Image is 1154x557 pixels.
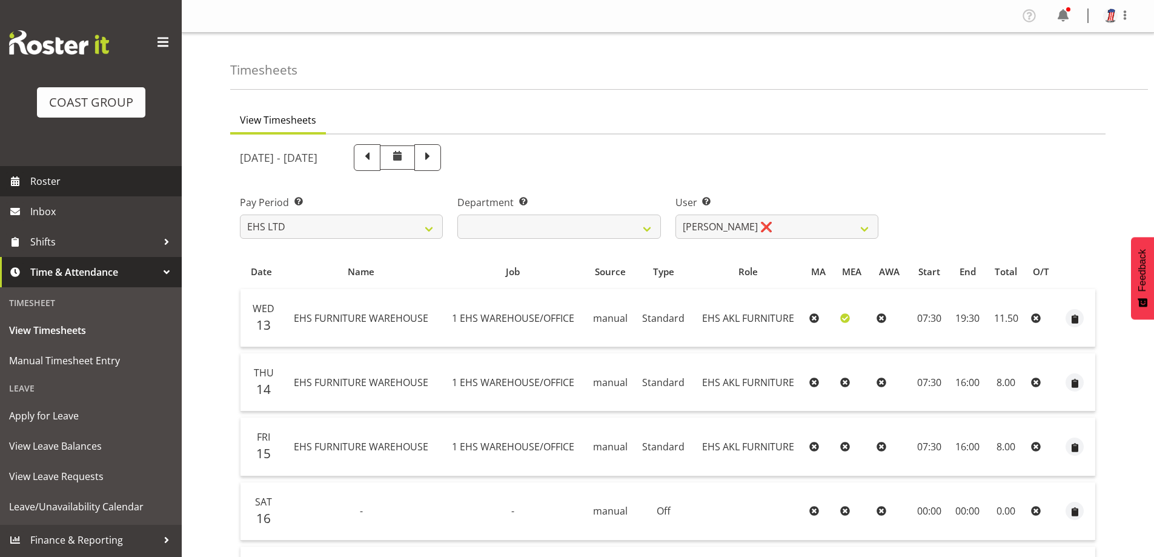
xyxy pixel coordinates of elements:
span: EHS FURNITURE WAREHOUSE [294,312,428,325]
span: Sat [255,495,272,509]
td: 19:30 [949,289,986,347]
span: 1 EHS WAREHOUSE/OFFICE [452,440,574,453]
span: Date [251,265,272,279]
h5: [DATE] - [DATE] [240,151,317,164]
label: Department [457,195,660,210]
img: Rosterit website logo [9,30,109,55]
span: Feedback [1137,249,1148,292]
span: 15 [256,445,271,462]
span: Name [348,265,374,279]
span: Shifts [30,233,158,251]
span: Type [653,265,674,279]
td: 00:00 [949,482,986,541]
td: 07:30 [910,418,949,476]
span: View Leave Balances [9,437,173,455]
span: 1 EHS WAREHOUSE/OFFICE [452,376,574,389]
span: MEA [842,265,861,279]
td: 00:00 [910,482,949,541]
span: - [360,504,363,518]
span: Start [918,265,940,279]
span: Manual Timesheet Entry [9,352,173,370]
span: Source [595,265,626,279]
div: COAST GROUP [49,93,133,112]
span: 1 EHS WAREHOUSE/OFFICE [452,312,574,325]
span: Roster [30,172,176,190]
span: Fri [257,430,270,444]
td: 0.00 [986,482,1026,541]
span: EHS FURNITURE WAREHOUSE [294,376,428,389]
span: Apply for Leave [9,407,173,425]
div: Timesheet [3,290,179,315]
a: Leave/Unavailability Calendar [3,492,179,522]
a: View Leave Requests [3,461,179,492]
span: EHS AKL FURNITURE [702,440,794,453]
span: manual [593,312,628,325]
a: View Leave Balances [3,431,179,461]
div: Leave [3,376,179,401]
td: 07:30 [910,353,949,412]
a: Manual Timesheet Entry [3,345,179,376]
td: 11.50 [986,289,1026,347]
span: End [960,265,976,279]
td: Off [635,482,692,541]
span: manual [593,376,628,389]
span: View Timesheets [9,321,173,339]
span: - [511,504,514,518]
span: EHS AKL FURNITURE [702,312,794,325]
button: Feedback - Show survey [1131,237,1154,319]
td: 16:00 [949,353,986,412]
span: Thu [254,366,274,379]
span: Time & Attendance [30,263,158,281]
td: 07:30 [910,289,949,347]
td: Standard [635,289,692,347]
span: manual [593,440,628,453]
span: Leave/Unavailability Calendar [9,498,173,516]
span: Role [738,265,758,279]
td: 8.00 [986,353,1026,412]
span: Job [506,265,520,279]
td: Standard [635,353,692,412]
a: View Timesheets [3,315,179,345]
span: View Leave Requests [9,467,173,485]
label: Pay Period [240,195,443,210]
span: EHS FURNITURE WAREHOUSE [294,440,428,453]
td: Standard [635,418,692,476]
span: 14 [256,381,271,398]
span: View Timesheets [240,113,316,127]
span: Inbox [30,202,176,221]
span: Finance & Reporting [30,531,158,549]
h4: Timesheets [230,63,297,77]
span: O/T [1033,265,1049,279]
td: 8.00 [986,418,1026,476]
label: User [675,195,878,210]
span: MA [811,265,826,279]
span: Total [995,265,1017,279]
td: 16:00 [949,418,986,476]
span: AWA [879,265,900,279]
span: EHS AKL FURNITURE [702,376,794,389]
a: Apply for Leave [3,401,179,431]
span: 16 [256,510,271,527]
span: Wed [253,302,274,315]
span: 13 [256,316,271,333]
span: manual [593,504,628,518]
img: harley-wongpayuke2a02cfbbb7d6b0b72bf82c4d2da330d.png [1103,8,1118,23]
